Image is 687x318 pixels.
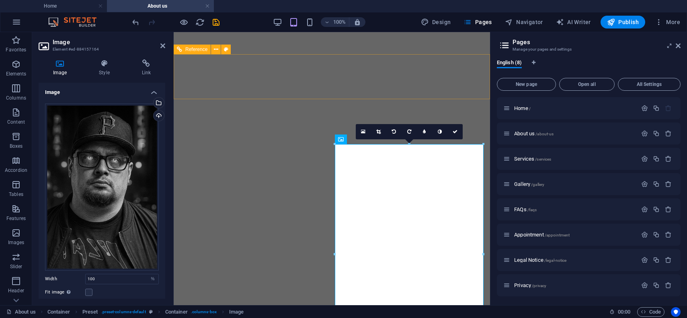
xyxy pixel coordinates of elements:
div: IMG_1429--m2S4G3Z5UxZ2bfgPSU_mA.JPEG [45,104,159,271]
a: Crop mode [371,124,386,139]
span: Click to select. Double-click to edit [82,307,98,317]
div: The startpage cannot be deleted [665,105,672,112]
div: Remove [665,282,672,289]
span: /about-us [535,132,554,136]
div: Legal Notice/legal-notice [512,257,637,263]
span: Code [641,307,661,317]
div: Settings [641,130,648,137]
h4: Link [127,59,165,76]
p: Elements [6,71,27,77]
button: Open all [559,78,615,91]
h3: Manage your pages and settings [513,46,664,53]
div: Duplicate [653,206,660,213]
span: Reference [185,47,207,52]
div: Duplicate [653,130,660,137]
div: Settings [641,155,648,162]
span: /gallery [531,182,544,187]
button: 100% [321,17,349,27]
button: Publish [601,16,645,29]
div: Settings [641,257,648,263]
div: Gallery/gallery [512,181,637,187]
span: Click to open page [514,105,531,111]
span: /faqs [527,208,537,212]
span: Click to select. Double-click to edit [47,307,70,317]
div: Remove [665,130,672,137]
p: Accordion [5,167,27,173]
i: On resize automatically adjust zoom level to fit chosen device. [354,18,361,26]
button: reload [195,17,205,27]
div: Settings [641,231,648,238]
p: Columns [6,95,26,101]
div: FAQs/faqs [512,207,637,212]
p: Header [8,287,24,294]
button: All Settings [618,78,681,91]
span: Design [421,18,451,26]
span: About us [514,130,554,137]
div: Duplicate [653,282,660,289]
div: Privacy/privacy [512,283,637,288]
div: About us/about-us [512,131,637,136]
div: Settings [641,181,648,188]
span: Click to select. Double-click to edit [229,307,244,317]
div: Remove [665,155,672,162]
a: Select files from the file manager, stock photos, or upload file(s) [356,124,371,139]
div: Duplicate [653,155,660,162]
h2: Pages [513,39,681,46]
h6: Session time [609,307,631,317]
p: Images [8,239,25,246]
div: Duplicate [653,257,660,263]
a: Rotate left 90° [386,124,402,139]
div: Duplicate [653,105,660,112]
button: undo [131,17,140,27]
div: Language Tabs [497,59,681,75]
span: Click to open page [514,156,551,162]
a: Click to cancel selection. Double-click to open Pages [6,307,36,317]
h2: Image [53,39,165,46]
span: Click to open page [514,181,544,187]
span: Open all [563,82,611,87]
i: Save (Ctrl+S) [211,18,221,27]
span: All Settings [621,82,677,87]
div: Duplicate [653,231,660,238]
div: Home/ [512,106,637,111]
i: Undo: Change image (Ctrl+Z) [131,18,140,27]
span: . preset-columns-default [101,307,146,317]
h4: About us [107,2,214,10]
span: More [655,18,680,26]
nav: breadcrumb [47,307,244,317]
div: Settings [641,105,648,112]
div: Duplicate [653,181,660,188]
div: Appointment/appointment [512,232,637,237]
p: Slider [10,263,23,270]
span: Click to select. Double-click to edit [165,307,188,317]
span: Click to open page [514,282,546,288]
button: Pages [460,16,495,29]
span: Click to open page [514,257,566,263]
button: Usercentrics [671,307,681,317]
img: Editor Logo [46,17,107,27]
p: Favorites [6,47,26,53]
a: Rotate right 90° [402,124,417,139]
h4: Image [39,83,165,97]
button: Click here to leave preview mode and continue editing [179,17,189,27]
button: save [211,17,221,27]
p: Content [7,119,25,125]
span: / [529,106,531,111]
div: Services/services [512,156,637,161]
p: Tables [9,191,23,198]
span: AI Writer [556,18,591,26]
i: Reload page [195,18,205,27]
div: Remove [665,206,672,213]
h4: Image [39,59,84,76]
span: /legal-notice [544,258,567,263]
div: Remove [665,181,672,188]
a: Confirm ( Ctrl ⏎ ) [447,124,463,139]
h3: Element #ed-884157164 [53,46,149,53]
span: Pages [463,18,492,26]
span: English (8) [497,58,522,69]
span: /privacy [532,283,546,288]
a: Blur [417,124,432,139]
h4: Style [84,59,127,76]
span: Click to open page [514,232,570,238]
button: New page [497,78,556,91]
